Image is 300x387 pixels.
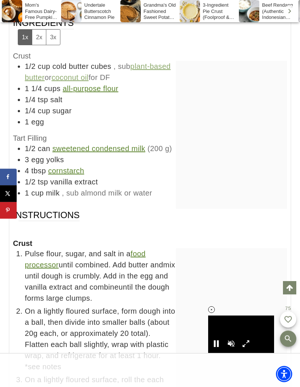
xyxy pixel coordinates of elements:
[63,84,118,93] a: all-purpose flour
[52,107,71,115] span: sugar
[31,118,44,126] span: egg
[38,144,50,153] span: can
[62,189,152,197] span: , sub almond milk or water
[25,96,36,104] span: 1/4
[38,178,48,186] span: tsp
[176,61,287,153] iframe: Advertisement
[25,62,171,81] span: , sub or for DF
[147,144,172,153] span: (200 g)
[46,30,60,45] button: Adjust servings by 3x
[13,239,32,247] span: Crust
[51,73,89,81] a: coconut oil
[25,84,42,93] span: 1 1/4
[25,62,171,81] a: plant-based butter
[25,107,36,115] span: 1/4
[25,189,29,197] span: 1
[31,156,64,164] span: egg yolks
[25,118,29,126] span: 1
[32,30,46,45] button: Adjust servings by 2x
[38,107,50,115] span: cup
[25,306,287,372] span: On a lightly floured surface, form dough into a ball, then divide into smaller balls (about 20g e...
[50,178,98,186] span: vanilla extract
[25,178,36,186] span: 1/2
[276,366,292,382] div: Accessibility Menu
[13,17,74,45] span: Ingredients
[13,134,47,142] span: Tart Filling
[176,248,287,341] iframe: Advertisement
[50,96,63,104] span: salt
[283,281,296,294] a: Scroll to top
[25,156,29,164] span: 3
[25,167,29,175] span: 4
[208,316,274,353] iframe: Advertisement
[18,30,32,45] button: Adjust servings by 1x
[13,52,31,60] span: Crust
[48,167,84,175] a: cornstarch
[15,354,285,387] iframe: Advertisement
[44,84,60,93] span: cups
[38,96,48,104] span: tsp
[31,189,44,197] span: cup
[31,167,46,175] span: tbsp
[25,248,287,304] span: Pulse flour, sugar, and salt in a until combined. Add butter andmix until dough is crumbly. Add i...
[13,209,80,233] span: Instructions
[46,189,60,197] span: milk
[25,144,36,153] span: 1/2
[52,144,145,153] a: sweetened condensed milk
